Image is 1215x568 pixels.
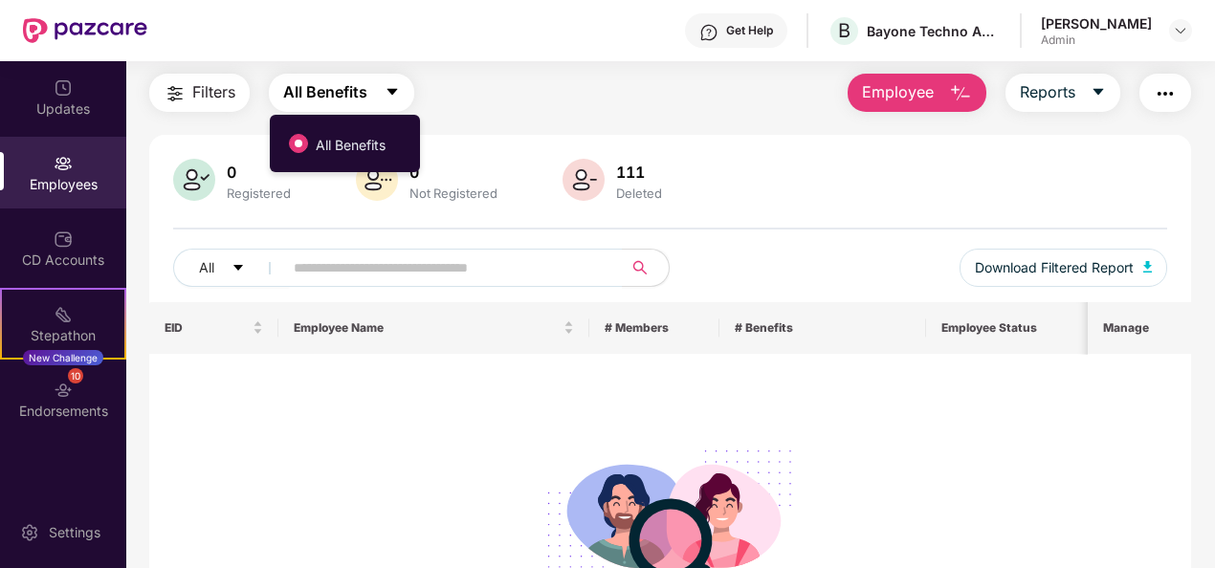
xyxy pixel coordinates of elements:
[1143,261,1153,273] img: svg+xml;base64,PHN2ZyB4bWxucz0iaHR0cDovL3d3dy53My5vcmcvMjAwMC9zdmciIHhtbG5zOnhsaW5rPSJodHRwOi8vd3...
[54,229,73,249] img: svg+xml;base64,PHN2ZyBpZD0iQ0RfQWNjb3VudHMiIGRhdGEtbmFtZT0iQ0QgQWNjb3VudHMiIHhtbG5zPSJodHRwOi8vd3...
[54,154,73,173] img: svg+xml;base64,PHN2ZyBpZD0iRW1wbG95ZWVzIiB4bWxucz0iaHR0cDovL3d3dy53My5vcmcvMjAwMC9zdmciIHdpZHRoPS...
[43,523,106,542] div: Settings
[149,74,250,112] button: Filters
[941,320,1104,336] span: Employee Status
[223,163,295,182] div: 0
[1173,23,1188,38] img: svg+xml;base64,PHN2ZyBpZD0iRHJvcGRvd24tMzJ4MzIiIHhtbG5zPSJodHRwOi8vd3d3LnczLm9yZy8yMDAwL3N2ZyIgd2...
[192,80,235,104] span: Filters
[1041,14,1152,33] div: [PERSON_NAME]
[283,80,367,104] span: All Benefits
[406,186,501,201] div: Not Registered
[1154,82,1177,105] img: svg+xml;base64,PHN2ZyB4bWxucz0iaHR0cDovL3d3dy53My5vcmcvMjAwMC9zdmciIHdpZHRoPSIyNCIgaGVpZ2h0PSIyNC...
[862,80,934,104] span: Employee
[699,23,718,42] img: svg+xml;base64,PHN2ZyBpZD0iSGVscC0zMngzMiIgeG1sbnM9Imh0dHA6Ly93d3cudzMub3JnLzIwMDAvc3ZnIiB3aWR0aD...
[173,159,215,201] img: svg+xml;base64,PHN2ZyB4bWxucz0iaHR0cDovL3d3dy53My5vcmcvMjAwMC9zdmciIHhtbG5zOnhsaW5rPSJodHRwOi8vd3...
[68,368,83,383] div: 10
[294,320,560,336] span: Employee Name
[232,261,245,276] span: caret-down
[20,523,39,542] img: svg+xml;base64,PHN2ZyBpZD0iU2V0dGluZy0yMHgyMCIgeG1sbnM9Imh0dHA6Ly93d3cudzMub3JnLzIwMDAvc3ZnIiB3aW...
[406,163,501,182] div: 0
[54,78,73,98] img: svg+xml;base64,PHN2ZyBpZD0iVXBkYXRlZCIgeG1sbnM9Imh0dHA6Ly93d3cudzMub3JnLzIwMDAvc3ZnIiB3aWR0aD0iMj...
[848,74,986,112] button: Employee
[356,159,398,201] img: svg+xml;base64,PHN2ZyB4bWxucz0iaHR0cDovL3d3dy53My5vcmcvMjAwMC9zdmciIHhtbG5zOnhsaW5rPSJodHRwOi8vd3...
[622,249,670,287] button: search
[589,302,718,354] th: # Members
[173,249,290,287] button: Allcaret-down
[612,186,666,201] div: Deleted
[926,302,1134,354] th: Employee Status
[1005,74,1120,112] button: Reportscaret-down
[308,135,393,156] span: All Benefits
[960,249,1168,287] button: Download Filtered Report
[1091,84,1106,101] span: caret-down
[164,82,187,105] img: svg+xml;base64,PHN2ZyB4bWxucz0iaHR0cDovL3d3dy53My5vcmcvMjAwMC9zdmciIHdpZHRoPSIyNCIgaGVpZ2h0PSIyNC...
[563,159,605,201] img: svg+xml;base64,PHN2ZyB4bWxucz0iaHR0cDovL3d3dy53My5vcmcvMjAwMC9zdmciIHhtbG5zOnhsaW5rPSJodHRwOi8vd3...
[726,23,773,38] div: Get Help
[1088,302,1191,354] th: Manage
[949,82,972,105] img: svg+xml;base64,PHN2ZyB4bWxucz0iaHR0cDovL3d3dy53My5vcmcvMjAwMC9zdmciIHhtbG5zOnhsaW5rPSJodHRwOi8vd3...
[612,163,666,182] div: 111
[1041,33,1152,48] div: Admin
[165,320,249,336] span: EID
[149,302,278,354] th: EID
[385,84,400,101] span: caret-down
[838,19,850,42] span: B
[867,22,1001,40] div: Bayone Techno Advisors Private Limited
[719,302,927,354] th: # Benefits
[54,305,73,324] img: svg+xml;base64,PHN2ZyB4bWxucz0iaHR0cDovL3d3dy53My5vcmcvMjAwMC9zdmciIHdpZHRoPSIyMSIgaGVpZ2h0PSIyMC...
[975,257,1134,278] span: Download Filtered Report
[23,350,103,365] div: New Challenge
[223,186,295,201] div: Registered
[54,381,73,400] img: svg+xml;base64,PHN2ZyBpZD0iRW5kb3JzZW1lbnRzIiB4bWxucz0iaHR0cDovL3d3dy53My5vcmcvMjAwMC9zdmciIHdpZH...
[622,260,659,275] span: search
[2,326,124,345] div: Stepathon
[1020,80,1075,104] span: Reports
[278,302,589,354] th: Employee Name
[269,74,414,112] button: All Benefitscaret-down
[199,257,214,278] span: All
[23,18,147,43] img: New Pazcare Logo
